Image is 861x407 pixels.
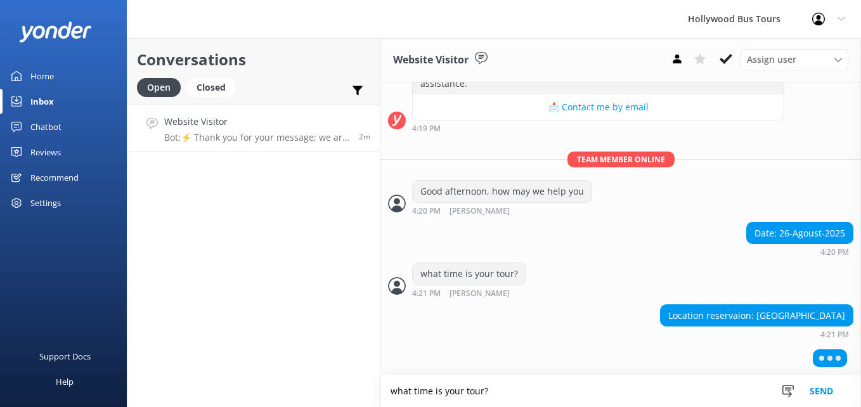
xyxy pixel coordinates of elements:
h3: Website Visitor [393,52,469,68]
div: Location reservaion: [GEOGRAPHIC_DATA] [661,305,853,326]
div: Support Docs [39,344,91,369]
textarea: what time is your tour? [380,375,861,407]
div: Assign User [741,49,848,70]
div: Reviews [30,139,61,165]
a: Website VisitorBot:⚡ Thank you for your message; we are connecting you to a team member who will ... [127,105,380,152]
span: Aug 25 2025 04:18pm (UTC -07:00) America/Tijuana [359,131,370,142]
div: Aug 25 2025 04:20pm (UTC -07:00) America/Tijuana [746,247,853,256]
div: Closed [187,78,235,97]
div: Aug 25 2025 04:19pm (UTC -07:00) America/Tijuana [412,124,784,132]
span: Assign user [747,53,796,67]
div: Aug 25 2025 04:21pm (UTC -07:00) America/Tijuana [412,288,551,298]
div: Good afternoon, how may we help you [413,181,592,202]
strong: 4:21 PM [820,331,849,339]
h2: Conversations [137,48,370,72]
p: Bot: ⚡ Thank you for your message; we are connecting you to a team member who will be with you sh... [164,132,349,143]
div: Recommend [30,165,79,190]
a: Closed [187,80,242,94]
button: Send [798,375,845,407]
div: Home [30,63,54,89]
div: Chatbot [30,114,61,139]
div: Settings [30,190,61,216]
strong: 4:21 PM [412,290,441,298]
strong: 4:20 PM [820,249,849,256]
span: [PERSON_NAME] [450,290,510,298]
div: Aug 25 2025 04:20pm (UTC -07:00) America/Tijuana [412,206,592,216]
a: Open [137,80,187,94]
strong: 4:19 PM [412,125,441,132]
span: [PERSON_NAME] [450,207,510,216]
div: what time is your tour? [413,263,526,285]
strong: 4:20 PM [412,207,441,216]
span: Team member online [567,152,675,167]
button: 📩 Contact me by email [413,94,784,120]
img: yonder-white-logo.png [19,22,92,42]
h4: Website Visitor [164,115,349,129]
div: Aug 25 2025 04:21pm (UTC -07:00) America/Tijuana [660,330,853,339]
div: Date: 26-Agoust-2025 [747,223,853,244]
div: Open [137,78,181,97]
div: Help [56,369,74,394]
div: Inbox [30,89,54,114]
